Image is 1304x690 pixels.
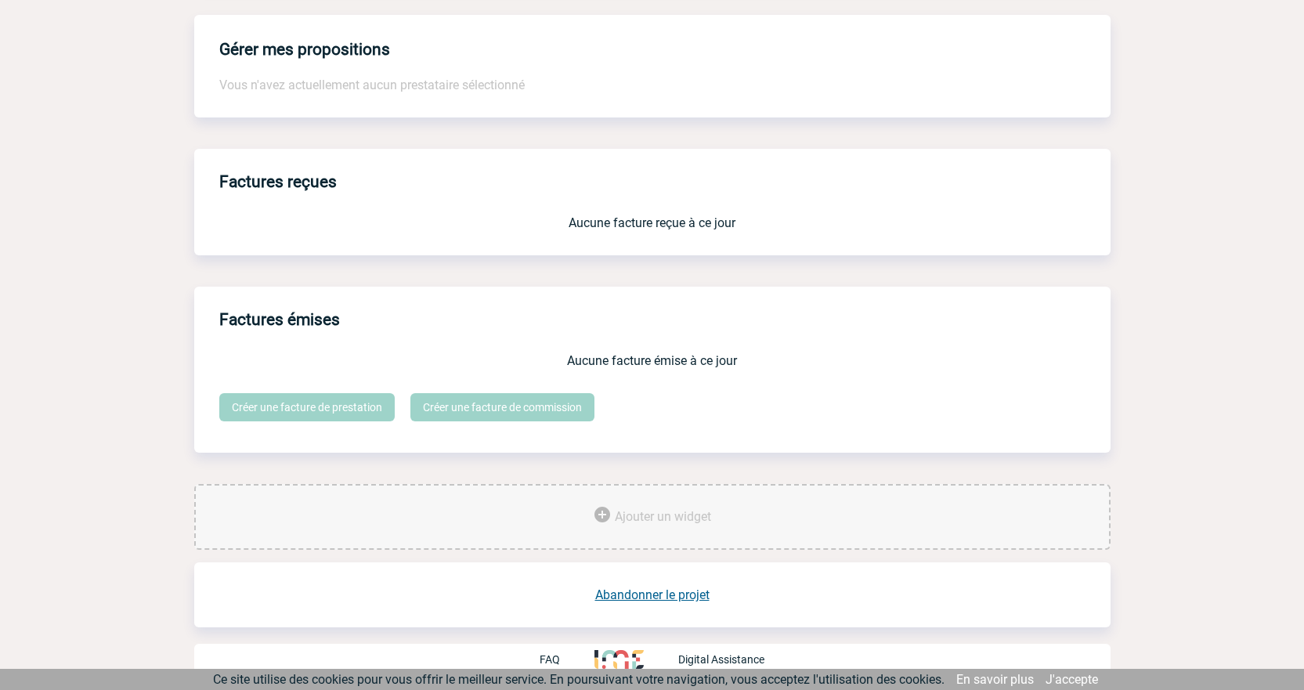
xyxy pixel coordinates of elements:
[219,393,395,421] a: Créer une facture de prestation
[219,40,390,59] h4: Gérer mes propositions
[956,672,1034,687] a: En savoir plus
[219,299,1111,341] h3: Factures émises
[194,484,1111,550] div: Ajouter des outils d'aide à la gestion de votre événement
[219,353,1085,368] p: Aucune facture émise à ce jour
[594,650,643,669] img: http://www.idealmeetingsevents.fr/
[595,587,710,602] a: Abandonner le projet
[1046,672,1098,687] a: J'accepte
[219,78,1085,92] p: Vous n'avez actuellement aucun prestataire sélectionné
[678,653,764,666] p: Digital Assistance
[615,509,711,524] span: Ajouter un widget
[219,215,1085,230] p: Aucune facture reçue à ce jour
[410,393,594,421] a: Créer une facture de commission
[540,653,560,666] p: FAQ
[213,672,945,687] span: Ce site utilise des cookies pour vous offrir le meilleur service. En poursuivant votre navigation...
[219,161,1111,203] h3: Factures reçues
[540,652,594,667] a: FAQ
